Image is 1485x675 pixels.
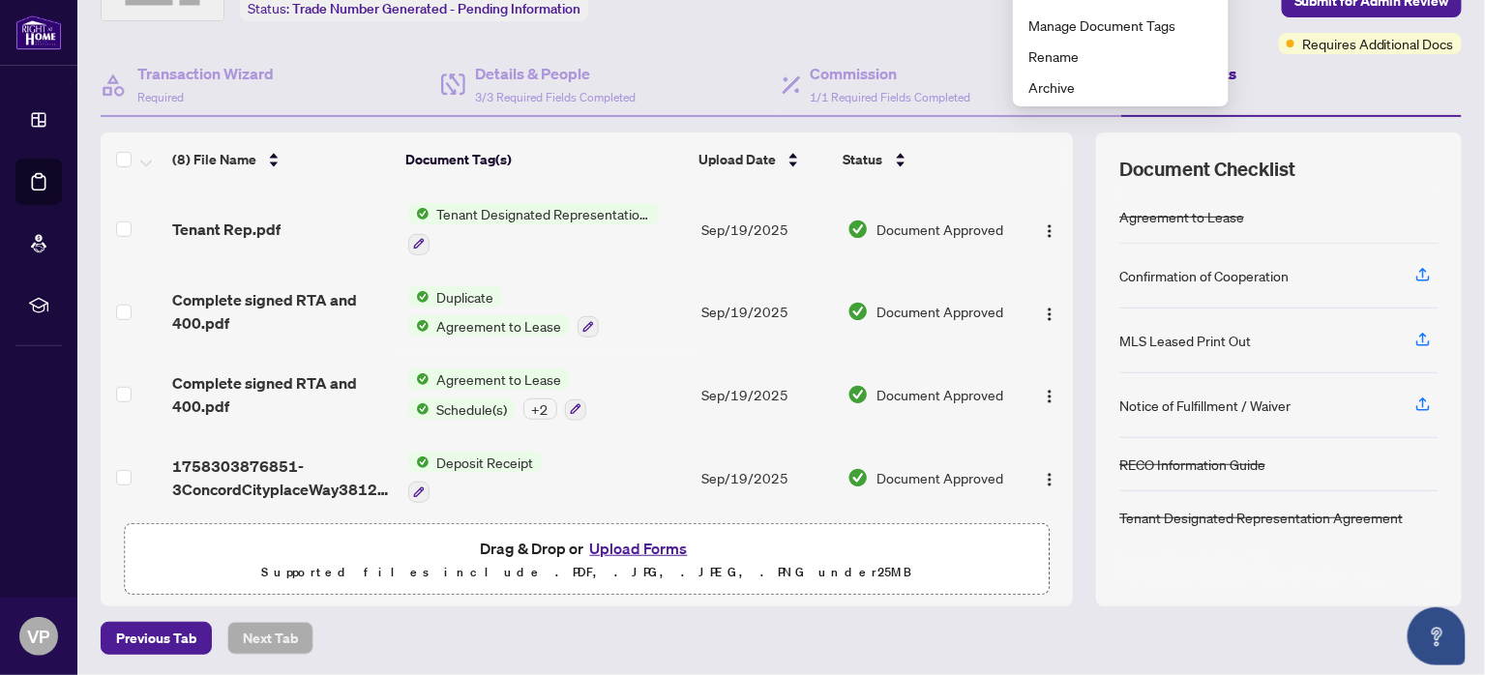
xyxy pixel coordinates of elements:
[847,467,869,488] img: Document Status
[408,286,599,338] button: Status IconDuplicateStatus IconAgreement to Lease
[1034,462,1065,493] button: Logo
[811,62,971,85] h4: Commission
[1408,607,1466,665] button: Open asap
[1119,395,1291,416] div: Notice of Fulfillment / Waiver
[698,149,776,170] span: Upload Date
[227,622,313,655] button: Next Tab
[408,452,542,504] button: Status IconDeposit Receipt
[408,286,430,308] img: Status Icon
[408,368,586,421] button: Status IconAgreement to LeaseStatus IconSchedule(s)+2
[695,353,840,436] td: Sep/19/2025
[584,536,694,561] button: Upload Forms
[1119,156,1295,183] span: Document Checklist
[523,398,557,420] div: + 2
[430,203,659,224] span: Tenant Designated Representation Agreement
[430,398,516,420] span: Schedule(s)
[125,524,1049,596] span: Drag & Drop orUpload FormsSupported files include .PDF, .JPG, .JPEG, .PNG under25MB
[876,467,1003,488] span: Document Approved
[1302,33,1454,54] span: Requires Additional Docs
[28,623,50,650] span: VP
[1034,379,1065,410] button: Logo
[481,536,694,561] span: Drag & Drop or
[1119,206,1244,227] div: Agreement to Lease
[408,398,430,420] img: Status Icon
[836,132,1017,187] th: Status
[408,203,430,224] img: Status Icon
[1042,389,1057,404] img: Logo
[876,384,1003,405] span: Document Approved
[172,371,392,418] span: Complete signed RTA and 400.pdf
[691,132,836,187] th: Upload Date
[15,15,62,50] img: logo
[1034,296,1065,327] button: Logo
[695,188,840,271] td: Sep/19/2025
[475,90,636,104] span: 3/3 Required Fields Completed
[172,218,281,241] span: Tenant Rep.pdf
[847,219,869,240] img: Document Status
[172,455,392,501] span: 1758303876851-3ConcordCityplaceWay3812Deposit.pdf
[1119,454,1265,475] div: RECO Information Guide
[1119,507,1403,528] div: Tenant Designated Representation Agreement
[876,219,1003,240] span: Document Approved
[876,301,1003,322] span: Document Approved
[695,436,840,519] td: Sep/19/2025
[116,623,196,654] span: Previous Tab
[811,90,971,104] span: 1/1 Required Fields Completed
[137,90,184,104] span: Required
[172,288,392,335] span: Complete signed RTA and 400.pdf
[408,452,430,473] img: Status Icon
[1042,472,1057,487] img: Logo
[137,62,274,85] h4: Transaction Wizard
[475,62,636,85] h4: Details & People
[430,315,570,337] span: Agreement to Lease
[430,452,542,473] span: Deposit Receipt
[430,286,502,308] span: Duplicate
[1028,15,1213,36] span: Manage Document Tags
[1034,214,1065,245] button: Logo
[1119,330,1251,351] div: MLS Leased Print Out
[172,149,256,170] span: (8) File Name
[136,561,1037,584] p: Supported files include .PDF, .JPG, .JPEG, .PNG under 25 MB
[1028,76,1213,98] span: Archive
[1028,45,1213,67] span: Rename
[408,315,430,337] img: Status Icon
[695,271,840,354] td: Sep/19/2025
[1119,265,1289,286] div: Confirmation of Cooperation
[399,132,692,187] th: Document Tag(s)
[408,203,659,255] button: Status IconTenant Designated Representation Agreement
[164,132,399,187] th: (8) File Name
[430,368,570,390] span: Agreement to Lease
[101,622,212,655] button: Previous Tab
[408,368,430,390] img: Status Icon
[1042,307,1057,322] img: Logo
[847,301,869,322] img: Document Status
[1042,223,1057,239] img: Logo
[847,384,869,405] img: Document Status
[844,149,883,170] span: Status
